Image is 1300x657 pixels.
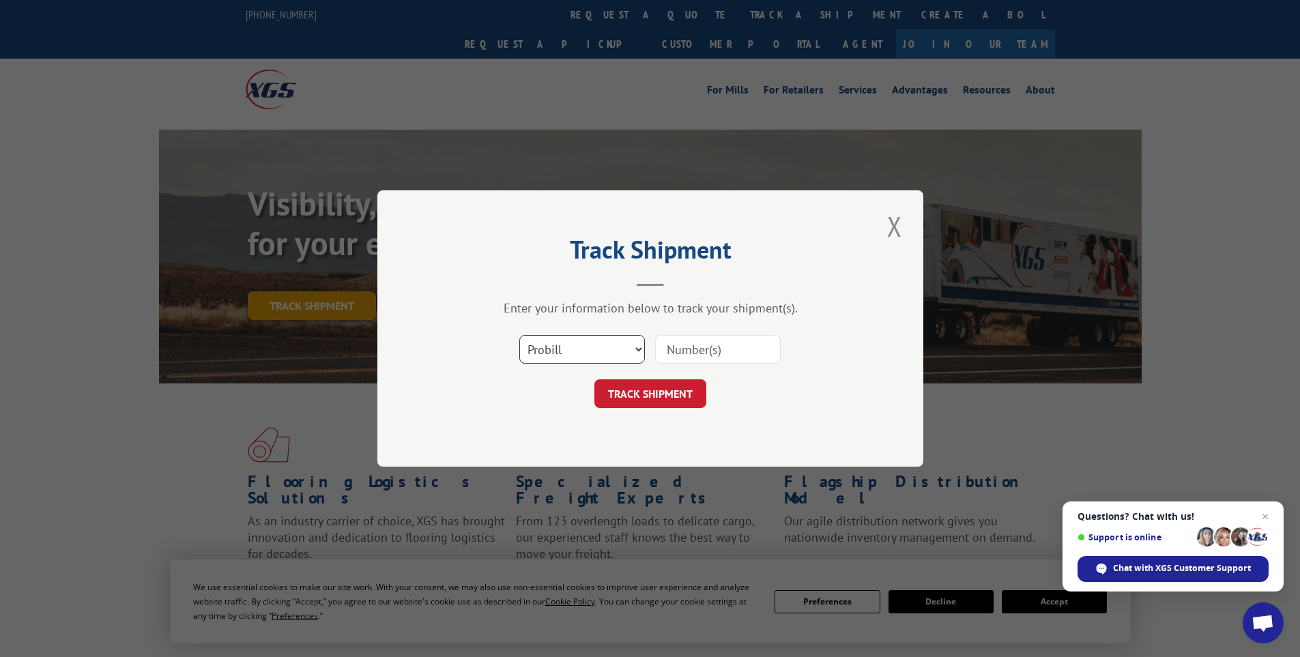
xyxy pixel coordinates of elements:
[1113,562,1251,574] span: Chat with XGS Customer Support
[1243,602,1284,643] a: Open chat
[1078,532,1192,542] span: Support is online
[594,379,706,408] button: TRACK SHIPMENT
[446,240,855,266] h2: Track Shipment
[655,335,781,364] input: Number(s)
[1078,556,1269,582] span: Chat with XGS Customer Support
[446,300,855,316] div: Enter your information below to track your shipment(s).
[1078,511,1269,522] span: Questions? Chat with us!
[883,207,906,245] button: Close modal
